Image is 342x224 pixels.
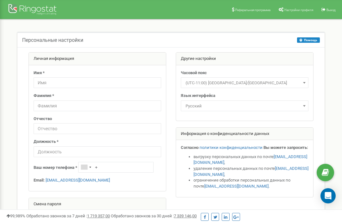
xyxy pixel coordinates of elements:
[326,8,336,12] span: Выход
[6,214,25,218] span: 99,989%
[199,145,263,150] a: политики конфиденциальности
[235,8,270,12] span: Реферальная программа
[183,79,306,87] span: (UTC-11:00) Pacific/Midway
[78,162,154,173] input: +1-800-555-55-55
[204,184,269,189] a: [EMAIL_ADDRESS][DOMAIN_NAME]
[181,145,199,150] strong: Согласно
[181,93,215,99] label: Язык интерфейса
[34,146,161,157] input: Должность
[183,102,306,111] span: Русский
[193,177,308,189] li: ограничение обработки персональных данных по почте .
[193,166,308,177] a: [EMAIL_ADDRESS][DOMAIN_NAME]
[34,93,54,99] label: Фамилия *
[176,53,313,65] div: Другие настройки
[284,8,313,12] span: Настройки профиля
[22,37,83,43] h5: Персональные настройки
[111,214,197,218] span: Обработано звонков за 30 дней :
[263,145,308,150] strong: Вы можете запросить:
[320,188,336,203] div: Open Intercom Messenger
[34,165,77,171] label: Ваш номер телефона *
[34,116,52,122] label: Отчество
[34,178,45,182] strong: Email:
[181,100,308,111] span: Русский
[29,198,166,211] div: Смена пароля
[174,214,197,218] u: 7 339 146,00
[26,214,110,218] span: Обработано звонков за 7 дней :
[193,154,308,166] li: выгрузку персональных данных по почте ,
[34,77,161,88] input: Имя
[34,70,45,76] label: Имя *
[181,70,207,76] label: Часовой пояс
[34,100,161,111] input: Фамилия
[34,139,59,145] label: Должность *
[181,77,308,88] span: (UTC-11:00) Pacific/Midway
[193,166,308,177] li: удаление персональных данных по почте ,
[87,214,110,218] u: 1 719 357,00
[46,178,110,182] a: [EMAIL_ADDRESS][DOMAIN_NAME]
[176,128,313,140] div: Информация о конфиденциальности данных
[297,37,320,43] button: Помощь
[34,123,161,134] input: Отчество
[79,162,93,172] div: Telephone country code
[29,53,166,65] div: Личная информация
